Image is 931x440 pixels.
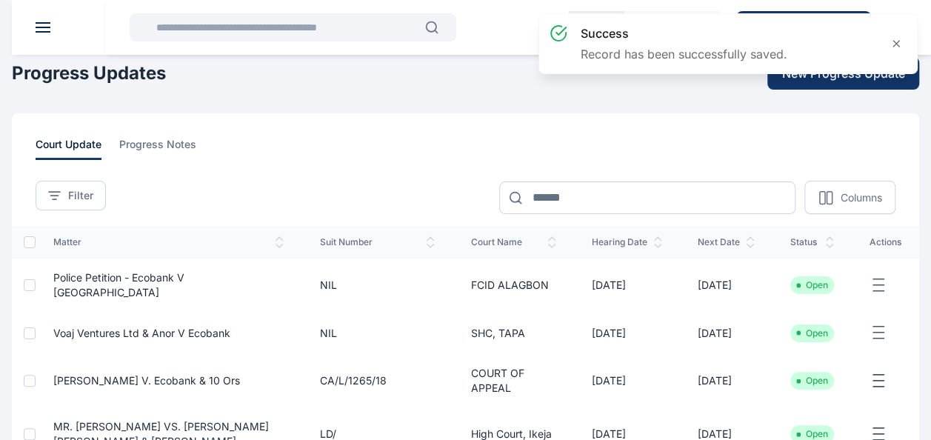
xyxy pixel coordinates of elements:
[804,181,895,214] button: Columns
[574,259,680,312] td: [DATE]
[840,190,881,205] p: Columns
[870,236,901,248] span: actions
[574,312,680,354] td: [DATE]
[453,259,574,312] td: FCID ALAGBON
[119,137,196,160] span: progress notes
[680,259,773,312] td: [DATE]
[581,45,787,63] p: Record has been successfully saved.
[574,354,680,407] td: [DATE]
[301,259,453,312] td: NIL
[790,236,834,248] span: status
[796,375,828,387] li: Open
[119,137,214,160] a: progress notes
[453,354,574,407] td: COURT OF APPEAL
[680,312,773,354] td: [DATE]
[453,312,574,354] td: SHC, TAPA
[796,428,828,440] li: Open
[36,137,101,160] span: court update
[319,236,435,248] span: suit number
[68,188,93,203] span: Filter
[796,327,828,339] li: Open
[36,181,106,210] button: Filter
[470,236,556,248] span: court name
[53,327,230,339] a: Voaj Ventures Ltd & Anor V Ecobank
[698,236,755,248] span: next date
[36,137,119,160] a: court update
[53,236,284,248] span: matter
[301,354,453,407] td: CA/L/1265/18
[796,279,828,291] li: Open
[581,24,787,42] h3: success
[301,312,453,354] td: NIL
[53,271,184,299] a: Police Petition - Ecobank v [GEOGRAPHIC_DATA]
[592,236,662,248] span: hearing date
[53,374,240,387] a: [PERSON_NAME] V. Ecobank & 10 Ors
[12,61,166,85] h1: Progress Updates
[680,354,773,407] td: [DATE]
